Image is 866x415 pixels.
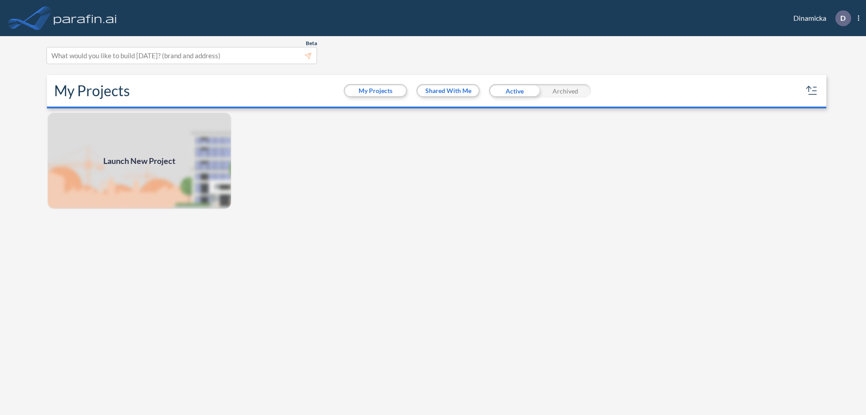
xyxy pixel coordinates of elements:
[52,9,119,27] img: logo
[805,84,819,98] button: sort
[345,85,406,96] button: My Projects
[47,112,232,210] a: Launch New Project
[489,84,540,98] div: Active
[306,40,317,47] span: Beta
[780,10,859,26] div: Dinamicka
[840,14,846,22] p: D
[418,85,479,96] button: Shared With Me
[47,112,232,210] img: add
[540,84,591,98] div: Archived
[54,82,130,99] h2: My Projects
[103,155,175,167] span: Launch New Project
